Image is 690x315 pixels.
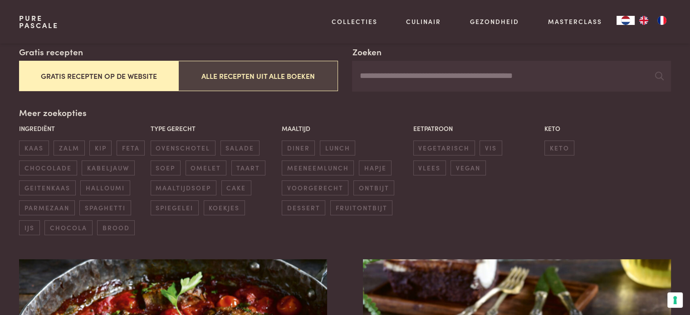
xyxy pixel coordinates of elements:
span: soep [151,160,181,175]
p: Maaltijd [282,124,408,133]
span: cake [221,180,251,195]
ul: Language list [635,16,671,25]
a: Culinair [406,17,441,26]
span: vegetarisch [413,141,475,155]
span: diner [282,141,315,155]
button: Gratis recepten op de website [19,61,178,91]
span: kabeljauw [82,160,134,175]
span: ontbijt [353,180,394,195]
label: Zoeken [352,45,381,58]
span: omelet [186,160,226,175]
span: koekjes [204,200,245,215]
span: halloumi [80,180,130,195]
span: maaltijdsoep [151,180,216,195]
span: feta [117,141,145,155]
span: meeneemlunch [282,160,354,175]
a: Masterclass [548,17,602,26]
div: Language [617,16,635,25]
aside: Language selected: Nederlands [617,16,671,25]
span: ijs [19,220,39,235]
button: Uw voorkeuren voor toestemming voor trackingtechnologieën [667,292,683,308]
span: vlees [413,160,446,175]
p: Keto [544,124,671,133]
span: keto [544,141,574,155]
span: hapje [359,160,391,175]
a: Collecties [332,17,377,26]
span: kaas [19,141,49,155]
span: salade [220,141,259,155]
span: chocolade [19,160,77,175]
label: Gratis recepten [19,45,83,58]
span: fruitontbijt [330,200,392,215]
button: Alle recepten uit alle boeken [178,61,338,91]
a: PurePascale [19,15,59,29]
span: vis [480,141,502,155]
span: taart [231,160,265,175]
p: Ingrediënt [19,124,146,133]
span: spaghetti [79,200,131,215]
span: kip [89,141,112,155]
a: Gezondheid [470,17,519,26]
span: lunch [320,141,355,155]
p: Eetpatroon [413,124,540,133]
span: zalm [54,141,84,155]
a: NL [617,16,635,25]
p: Type gerecht [151,124,277,133]
span: chocola [44,220,92,235]
a: FR [653,16,671,25]
a: EN [635,16,653,25]
span: ovenschotel [151,141,215,155]
span: spiegelei [151,200,199,215]
span: vegan [450,160,485,175]
span: parmezaan [19,200,74,215]
span: dessert [282,200,325,215]
span: voorgerecht [282,180,348,195]
span: geitenkaas [19,180,75,195]
span: brood [97,220,135,235]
